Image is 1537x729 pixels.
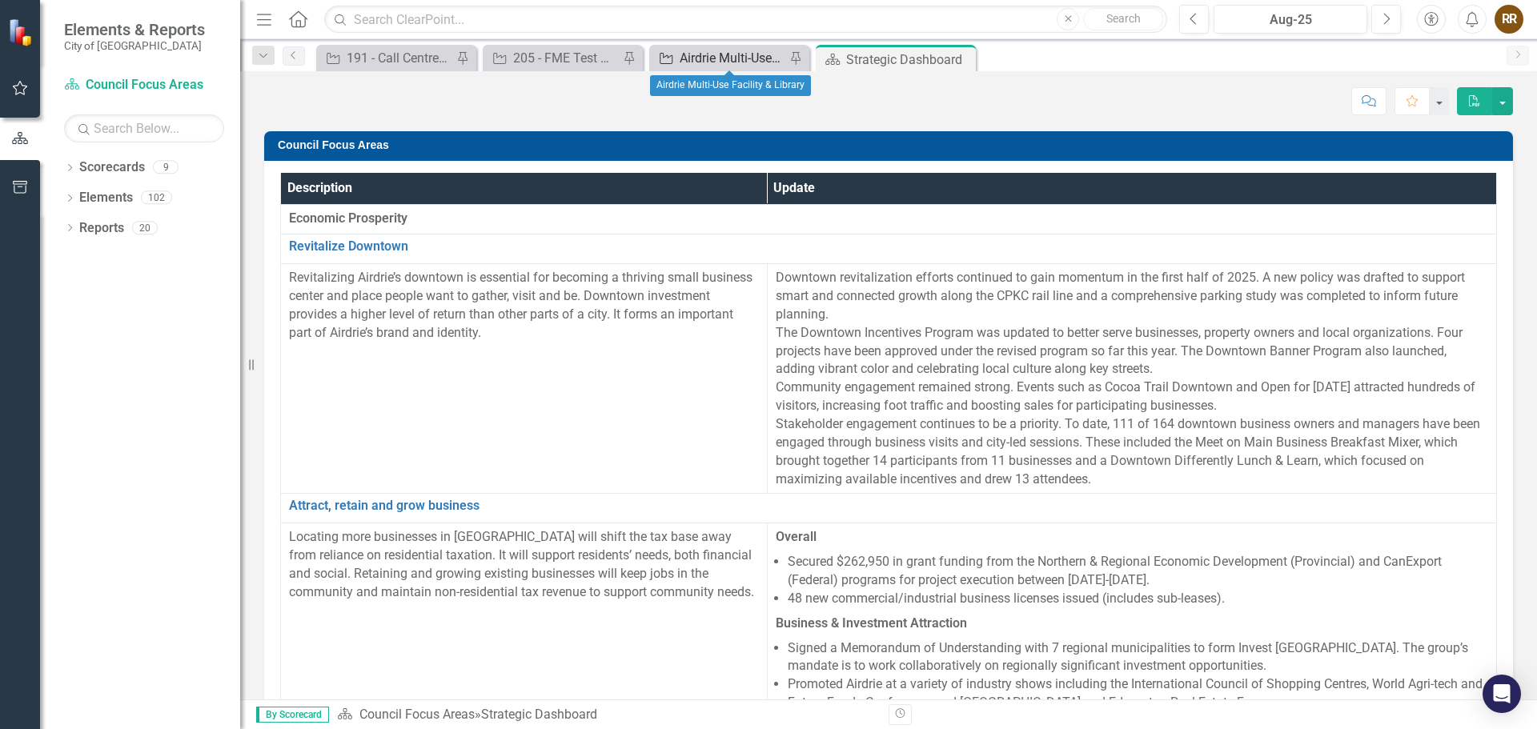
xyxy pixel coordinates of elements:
[1106,12,1141,25] span: Search
[788,590,1488,608] li: 48 new commercial/industrial business licenses issued (includes sub-leases).
[1219,10,1362,30] div: Aug-25
[347,48,452,68] div: 191 - Call Centre Solution and Telephone System Replacement
[776,529,817,544] strong: Overall
[8,18,36,46] img: ClearPoint Strategy
[650,75,811,96] div: Airdrie Multi-Use Facility & Library
[1495,5,1523,34] button: RR
[776,615,967,631] strong: Business & Investment Attraction
[153,161,179,174] div: 9
[788,675,1488,712] li: Promoted Airdrie at a variety of industry shows including the International Council of Shopping C...
[788,639,1488,676] li: Signed a Memorandum of Understanding with 7 regional municipalities to form Invest [GEOGRAPHIC_DA...
[64,114,224,142] input: Search Below...
[788,553,1488,590] li: Secured $262,950 in grant funding from the Northern & Regional Economic Development (Provincial) ...
[64,76,224,94] a: Council Focus Areas
[513,48,619,68] div: 205 - FME Test Server
[256,707,329,723] span: By Scorecard
[79,189,133,207] a: Elements
[1083,8,1163,30] button: Search
[653,48,785,68] a: Airdrie Multi-Use Facility & Library
[359,707,475,722] a: Council Focus Areas
[289,269,759,342] p: Revitalizing Airdrie’s downtown is essential for becoming a thriving small business center and pl...
[289,239,1488,254] a: Revitalize Downtown​
[337,706,877,724] div: »
[680,48,785,68] div: Airdrie Multi-Use Facility & Library
[776,269,1488,488] p: Downtown revitalization efforts continued to gain momentum in the first half of 2025. A new polic...
[481,707,597,722] div: Strategic Dashboard
[79,219,124,238] a: Reports
[1483,675,1521,713] div: Open Intercom Messenger
[487,48,619,68] a: 205 - FME Test Server
[320,48,452,68] a: 191 - Call Centre Solution and Telephone System Replacement
[64,20,205,39] span: Elements & Reports
[846,50,972,70] div: Strategic Dashboard
[289,499,1488,513] a: Attract, retain and grow business
[278,139,1505,151] h3: Council Focus Areas
[64,39,205,52] small: City of [GEOGRAPHIC_DATA]
[324,6,1167,34] input: Search ClearPoint...
[289,528,759,601] p: Locating more businesses in [GEOGRAPHIC_DATA] will shift the tax base away from reliance on resid...
[289,210,1488,228] span: Economic Prosperity
[1214,5,1367,34] button: Aug-25
[79,158,145,177] a: Scorecards
[132,221,158,234] div: 20
[141,191,172,205] div: 102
